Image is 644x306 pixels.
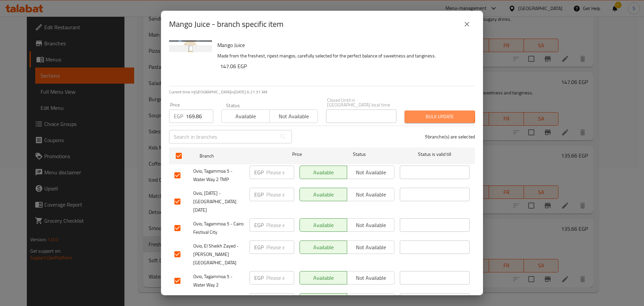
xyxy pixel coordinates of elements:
[350,220,392,230] span: Not available
[272,112,315,121] span: Not available
[254,243,264,251] p: EGP
[303,295,344,305] span: Available
[347,241,394,254] button: Not available
[266,166,294,179] input: Please enter price
[266,241,294,254] input: Please enter price
[217,40,470,50] h6: Mango Juice
[169,19,283,30] h2: Mango Juice - branch specific item
[425,133,475,140] p: 9 branche(s) are selected
[266,188,294,201] input: Please enter price
[193,189,244,214] span: Ovio, [DATE] - [GEOGRAPHIC_DATA] [DATE]
[300,218,347,232] button: Available
[200,152,269,160] span: Branch
[193,242,244,267] span: Ovio, El Sheikh Zayed - [PERSON_NAME][GEOGRAPHIC_DATA]
[300,188,347,201] button: Available
[350,168,392,177] span: Not available
[300,271,347,285] button: Available
[325,150,394,159] span: Status
[347,188,394,201] button: Not available
[350,243,392,252] span: Not available
[254,274,264,282] p: EGP
[169,89,475,95] p: Current time in [GEOGRAPHIC_DATA] is [DATE] 6:21:31 AM
[400,150,470,159] span: Status is valid till
[186,110,213,123] input: Please enter price
[193,167,244,184] span: Ovio, Tagammoa 5 - Water Way 2 TMP
[275,150,319,159] span: Price
[459,16,475,32] button: close
[217,52,470,60] p: Made from the freshest, ripest mangos, carefully selected for the perfect balance of sweetness an...
[410,113,470,121] span: Bulk update
[254,190,264,199] p: EGP
[350,190,392,200] span: Not available
[266,271,294,285] input: Please enter price
[303,273,344,283] span: Available
[221,110,270,123] button: Available
[347,166,394,179] button: Not available
[300,241,347,254] button: Available
[220,61,470,71] h6: 147.06 EGP
[266,218,294,232] input: Please enter price
[347,271,394,285] button: Not available
[303,190,344,200] span: Available
[350,295,392,305] span: Not available
[300,166,347,179] button: Available
[269,110,318,123] button: Not available
[303,220,344,230] span: Available
[347,218,394,232] button: Not available
[254,168,264,176] p: EGP
[303,168,344,177] span: Available
[303,243,344,252] span: Available
[405,111,475,123] button: Bulk update
[174,112,183,120] p: EGP
[350,273,392,283] span: Not available
[169,130,276,143] input: Search in branches
[224,112,267,121] span: Available
[193,220,244,236] span: Ovio, Tagammoa 5 - Cairo Festival City
[169,40,212,83] img: Mango Juice
[193,272,244,289] span: Ovio, Tagammoa 5 - Water Way 2
[254,221,264,229] p: EGP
